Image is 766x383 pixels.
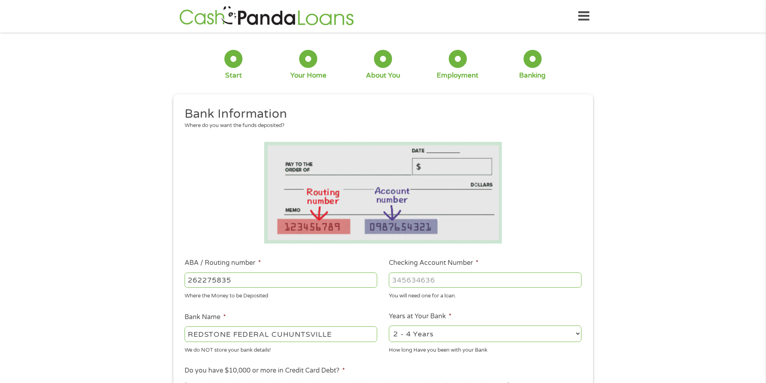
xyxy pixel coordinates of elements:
[185,106,575,122] h2: Bank Information
[185,122,575,130] div: Where do you want the funds deposited?
[389,259,478,267] label: Checking Account Number
[389,289,581,300] div: You will need one for a loan.
[177,5,356,28] img: GetLoanNow Logo
[185,259,261,267] label: ABA / Routing number
[185,367,345,375] label: Do you have $10,000 or more in Credit Card Debt?
[290,71,327,80] div: Your Home
[185,272,377,288] input: 263177916
[519,71,546,80] div: Banking
[389,343,581,354] div: How long Have you been with your Bank
[389,272,581,288] input: 345634636
[185,343,377,354] div: We do NOT store your bank details!
[185,289,377,300] div: Where the Money to be Deposited
[225,71,242,80] div: Start
[366,71,400,80] div: About You
[185,313,226,322] label: Bank Name
[264,142,502,244] img: Routing number location
[389,312,452,321] label: Years at Your Bank
[437,71,478,80] div: Employment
